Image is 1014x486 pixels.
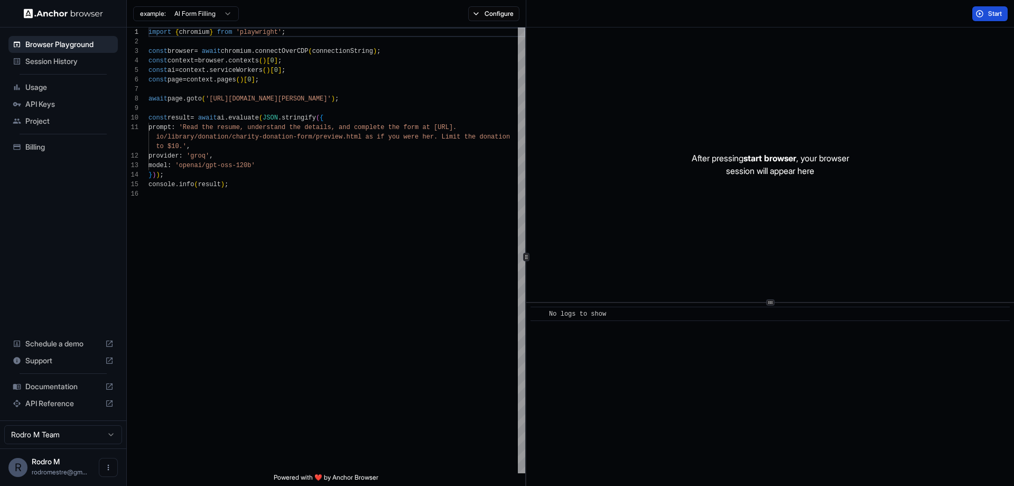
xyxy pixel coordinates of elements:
[8,96,118,113] div: API Keys
[168,57,194,65] span: context
[198,181,221,188] span: result
[259,57,263,65] span: (
[225,114,228,122] span: .
[8,458,27,477] div: R
[187,95,202,103] span: goto
[278,114,282,122] span: .
[187,76,213,84] span: context
[183,95,187,103] span: .
[148,76,168,84] span: const
[148,114,168,122] span: const
[312,48,373,55] span: connectionString
[209,67,263,74] span: serviceWorkers
[127,56,138,66] div: 4
[309,48,312,55] span: (
[282,114,316,122] span: stringify
[25,82,114,93] span: Usage
[127,75,138,85] div: 6
[282,29,285,36] span: ;
[278,67,282,74] span: ]
[148,171,152,179] span: }
[148,181,175,188] span: console
[99,458,118,477] button: Open menu
[127,180,138,189] div: 15
[206,67,209,74] span: .
[263,57,266,65] span: )
[25,39,114,50] span: Browser Playground
[148,152,179,160] span: provider
[25,56,114,67] span: Session History
[346,133,510,141] span: html as if you were her. Limit the donation
[217,29,232,36] span: from
[179,124,369,131] span: 'Read the resume, understand the details, and comp
[24,8,103,19] img: Anchor Logo
[255,76,259,84] span: ;
[127,123,138,132] div: 11
[266,57,270,65] span: [
[247,76,251,84] span: 0
[8,352,118,369] div: Support
[148,48,168,55] span: const
[25,338,101,349] span: Schedule a demo
[127,85,138,94] div: 7
[228,114,259,122] span: evaluate
[187,152,209,160] span: 'groq'
[251,48,255,55] span: .
[228,57,259,65] span: contexts
[259,114,263,122] span: (
[127,113,138,123] div: 10
[468,6,519,21] button: Configure
[316,114,320,122] span: (
[127,104,138,113] div: 9
[190,114,194,122] span: =
[198,57,225,65] span: browser
[152,171,156,179] span: )
[127,66,138,75] div: 5
[8,378,118,395] div: Documentation
[274,473,378,486] span: Powered with ❤️ by Anchor Browser
[127,94,138,104] div: 8
[331,95,335,103] span: )
[140,10,166,18] span: example:
[175,29,179,36] span: {
[263,114,278,122] span: JSON
[179,67,206,74] span: context
[274,67,278,74] span: 0
[168,67,175,74] span: ai
[221,181,225,188] span: )
[168,114,190,122] span: result
[221,48,252,55] span: chromium
[127,151,138,161] div: 12
[171,124,175,131] span: :
[209,29,213,36] span: }
[148,67,168,74] span: const
[282,67,285,74] span: ;
[206,95,331,103] span: '[URL][DOMAIN_NAME][PERSON_NAME]'
[183,76,187,84] span: =
[202,48,221,55] span: await
[32,457,60,466] span: Rodro M
[168,95,183,103] span: page
[225,181,228,188] span: ;
[194,181,198,188] span: (
[251,76,255,84] span: ]
[236,76,240,84] span: (
[25,116,114,126] span: Project
[175,67,179,74] span: =
[187,143,190,150] span: ,
[8,395,118,412] div: API Reference
[335,95,339,103] span: ;
[236,29,282,36] span: 'playwright'
[8,139,118,155] div: Billing
[270,67,274,74] span: [
[743,153,796,163] span: start browser
[25,398,101,409] span: API Reference
[127,27,138,37] div: 1
[225,57,228,65] span: .
[168,48,194,55] span: browser
[198,114,217,122] span: await
[202,95,206,103] span: (
[156,143,187,150] span: to $10.'
[8,36,118,53] div: Browser Playground
[127,37,138,47] div: 2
